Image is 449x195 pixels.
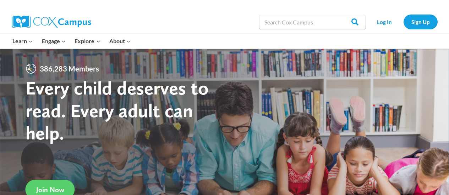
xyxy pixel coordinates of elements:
[259,15,366,29] input: Search Cox Campus
[369,15,438,29] nav: Secondary Navigation
[36,185,64,194] span: Join Now
[109,36,131,46] span: About
[404,15,438,29] a: Sign Up
[75,36,100,46] span: Explore
[369,15,400,29] a: Log In
[42,36,66,46] span: Engage
[12,16,91,28] img: Cox Campus
[12,36,33,46] span: Learn
[37,63,102,74] span: 386,283 Members
[26,76,209,144] strong: Every child deserves to read. Every adult can help.
[8,34,135,48] nav: Primary Navigation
